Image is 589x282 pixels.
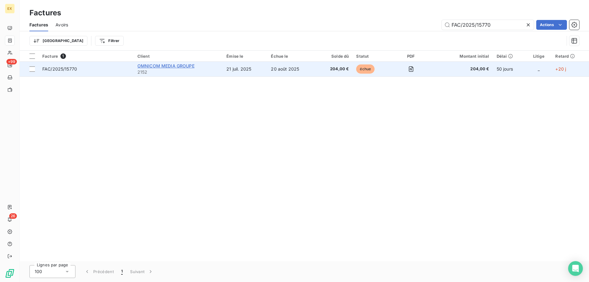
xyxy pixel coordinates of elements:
div: Solde dû [320,54,349,59]
button: Filtrer [95,36,123,46]
span: FAC/2025/15770 [42,66,77,71]
div: Émise le [226,54,264,59]
span: Avoirs [56,22,68,28]
span: Factures [29,22,48,28]
h3: Factures [29,7,61,18]
div: Litige [529,54,548,59]
div: Retard [555,54,585,59]
input: Rechercher [442,20,534,30]
button: 1 [117,265,126,278]
div: Montant initial [435,54,489,59]
span: 2152 [137,69,219,75]
span: Facture [42,54,58,59]
div: Statut [356,54,387,59]
button: Précédent [80,265,117,278]
div: Délai [497,54,522,59]
span: 100 [35,268,42,275]
td: 20 août 2025 [267,62,316,76]
span: 1 [121,268,123,275]
span: 204,00 € [435,66,489,72]
button: [GEOGRAPHIC_DATA] [29,36,87,46]
button: Actions [536,20,567,30]
span: 26 [9,213,17,219]
div: Open Intercom Messenger [568,261,583,276]
span: OMNICOM MEDIA GROUPE [137,63,194,68]
div: Client [137,54,219,59]
td: 21 juil. 2025 [223,62,267,76]
span: 204,00 € [320,66,349,72]
div: PDF [394,54,428,59]
div: Échue le [271,54,313,59]
img: Logo LeanPay [5,268,15,278]
span: échue [356,64,375,74]
span: _ [538,66,540,71]
td: 50 jours [493,62,526,76]
span: 1 [60,53,66,59]
span: +99 [6,59,17,64]
span: +20 j [555,66,566,71]
button: Suivant [126,265,157,278]
div: EX [5,4,15,14]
